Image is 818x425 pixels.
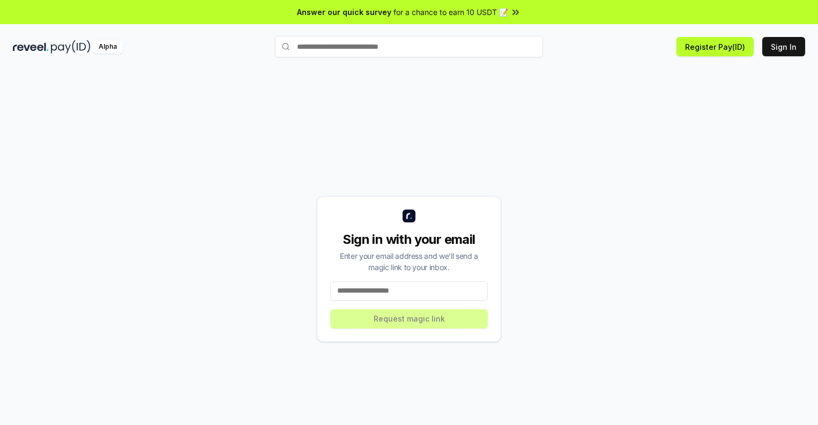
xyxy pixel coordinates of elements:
button: Register Pay(ID) [676,37,754,56]
div: Enter your email address and we’ll send a magic link to your inbox. [330,250,488,273]
img: reveel_dark [13,40,49,54]
div: Alpha [93,40,123,54]
img: pay_id [51,40,91,54]
button: Sign In [762,37,805,56]
span: for a chance to earn 10 USDT 📝 [393,6,508,18]
span: Answer our quick survey [297,6,391,18]
img: logo_small [403,210,415,222]
div: Sign in with your email [330,231,488,248]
